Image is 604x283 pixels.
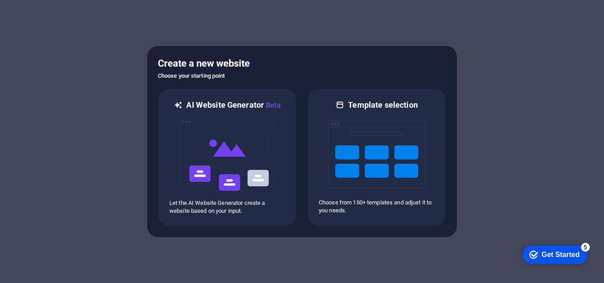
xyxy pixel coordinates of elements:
[186,100,280,111] h6: AI Website Generator
[264,101,281,109] span: Beta
[307,88,446,226] div: Template selectionChoose from 150+ templates and adjust it to you needs.
[26,10,64,18] div: Get Started
[348,100,417,110] h6: Template selection
[158,71,446,81] h6: Choose your starting point
[158,88,297,226] div: AI Website GeneratorBetaaiLet the AI Website Generator create a website based on your input.
[179,111,276,199] img: ai
[7,4,72,23] div: Get Started 5 items remaining, 0% complete
[169,199,285,215] p: Let the AI Website Generator create a website based on your input.
[65,2,74,11] div: 5
[319,199,435,215] p: Choose from 150+ templates and adjust it to you needs.
[158,57,446,71] h5: Create a new website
